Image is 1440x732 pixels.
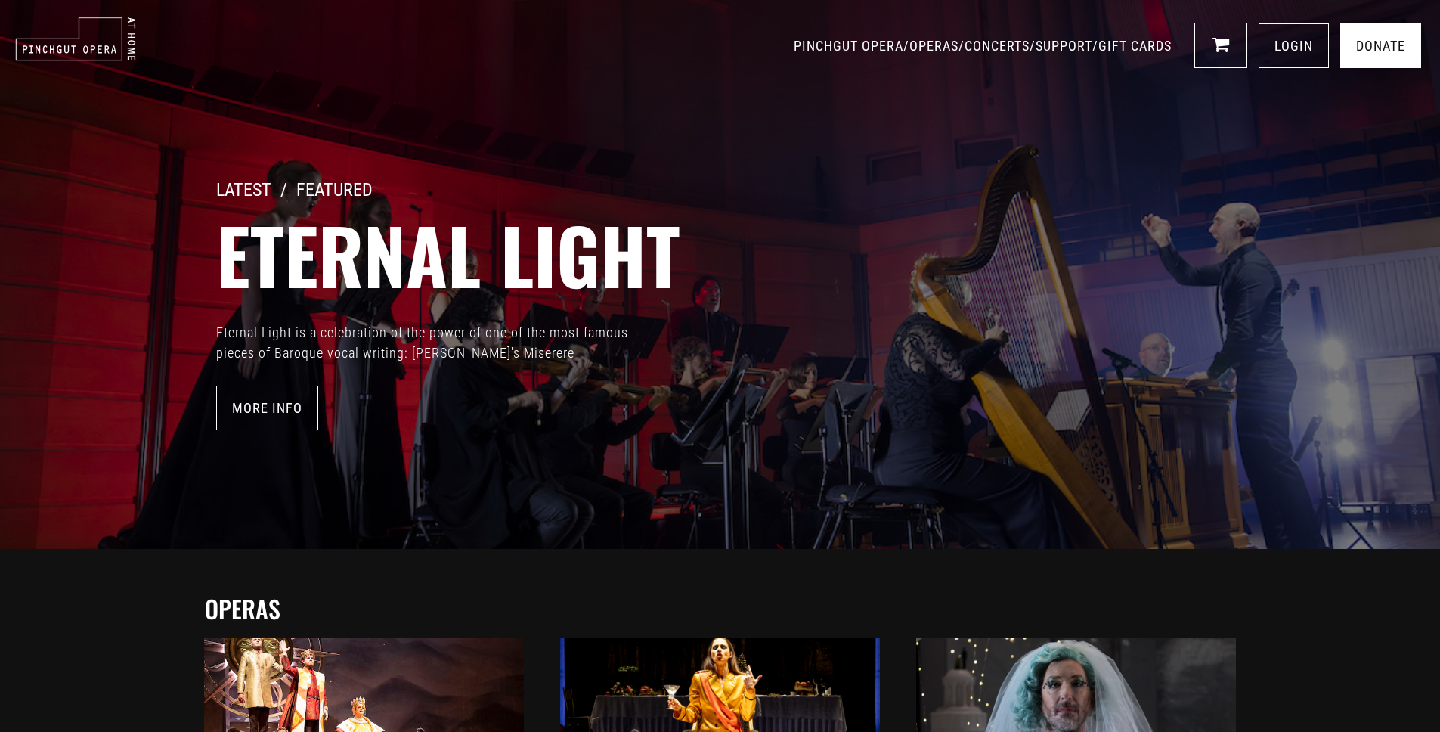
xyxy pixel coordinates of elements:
a: PINCHGUT OPERA [794,38,903,54]
h2: operas [205,594,1243,623]
a: More Info [216,386,318,430]
a: CONCERTS [965,38,1030,54]
span: / / / / [794,38,1175,54]
h2: Eternal Light [216,209,1440,299]
a: SUPPORT [1036,38,1092,54]
a: LOGIN [1259,23,1329,68]
p: Eternal Light is a celebration of the power of one of the most famous pieces of Baroque vocal wri... [216,322,670,363]
a: OPERAS [909,38,958,54]
a: Donate [1340,23,1421,68]
h4: LATEST / FEATURED [216,179,1440,201]
img: pinchgut_at_home_negative_logo.svg [15,17,136,61]
a: GIFT CARDS [1098,38,1172,54]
